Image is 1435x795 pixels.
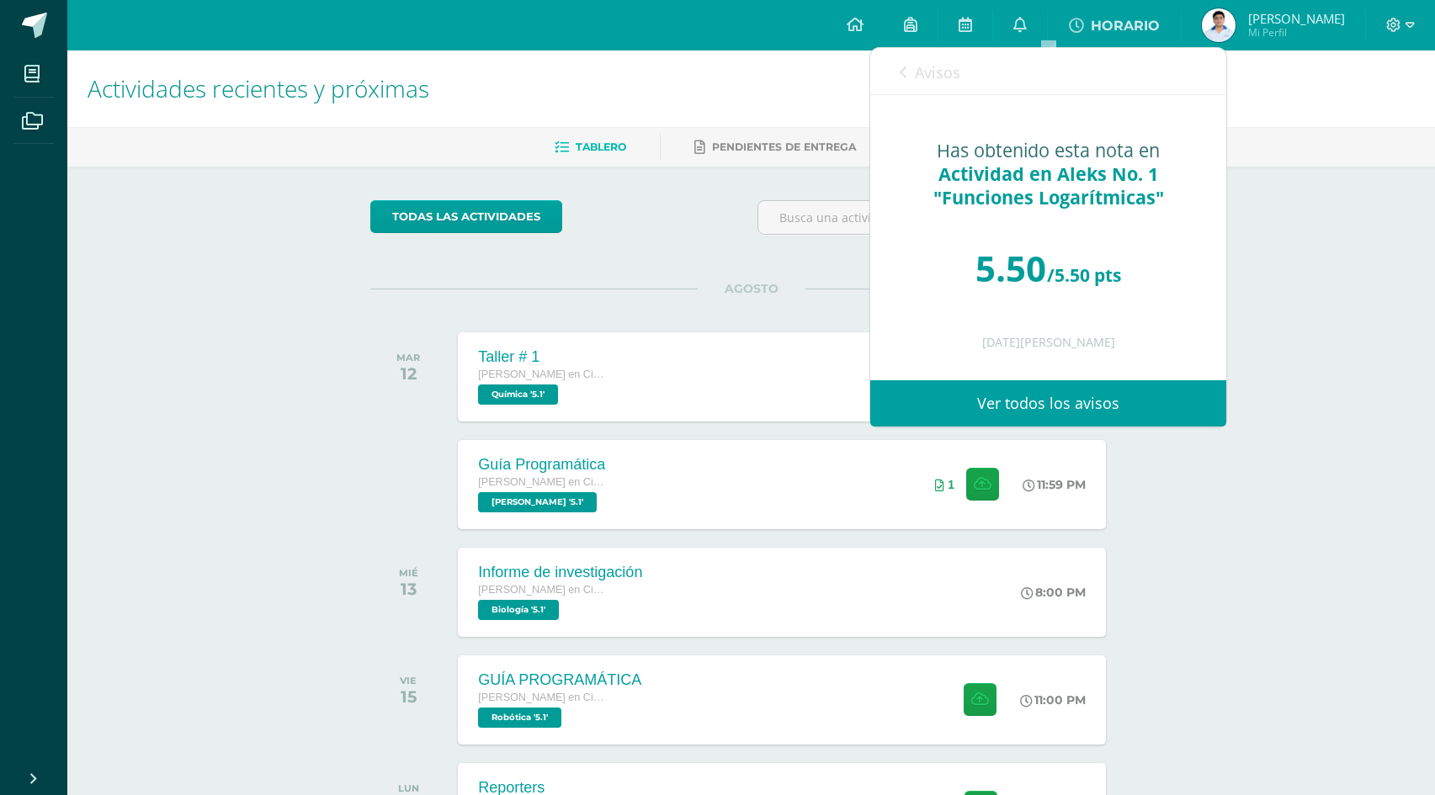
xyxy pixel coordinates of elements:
[904,336,1193,350] div: [DATE][PERSON_NAME]
[1021,585,1086,600] div: 8:00 PM
[399,567,418,579] div: MIÉ
[370,200,562,233] a: todas las Actividades
[396,352,420,363] div: MAR
[1047,263,1121,287] span: /5.50 pts
[396,363,420,384] div: 12
[398,782,419,794] div: LUN
[694,134,856,161] a: Pendientes de entrega
[478,476,604,488] span: [PERSON_NAME] en Ciencias y Letras
[400,686,417,707] div: 15
[1202,8,1236,42] img: e975b94b90a74fab4a6aee76613f58dc.png
[1248,25,1345,40] span: Mi Perfil
[948,478,954,491] span: 1
[904,139,1193,209] div: Has obtenido esta nota en
[1020,692,1086,708] div: 11:00 PM
[478,384,558,405] span: Química '5.1'
[478,456,605,474] div: Guía Programática
[915,62,960,82] span: Avisos
[576,140,626,153] span: Tablero
[478,564,642,581] div: Informe de investigación
[555,134,626,161] a: Tablero
[478,671,641,689] div: GUÍA PROGRAMÁTICA
[478,368,604,380] span: [PERSON_NAME] en Ciencias y Letras
[88,72,429,104] span: Actividades recientes y próximas
[698,281,805,296] span: AGOSTO
[400,675,417,686] div: VIE
[478,692,604,703] span: [PERSON_NAME] en Ciencias y Letras
[935,478,954,491] div: Archivos entregados
[399,579,418,599] div: 13
[712,140,856,153] span: Pendientes de entrega
[758,201,1131,234] input: Busca una actividad próxima aquí...
[478,348,604,366] div: Taller # 1
[1091,18,1160,34] span: HORARIO
[478,708,561,728] span: Robótica '5.1'
[870,380,1226,427] a: Ver todos los avisos
[1248,10,1345,27] span: [PERSON_NAME]
[478,492,597,512] span: PEREL '5.1'
[478,600,559,620] span: Biología '5.1'
[1023,477,1086,492] div: 11:59 PM
[478,584,604,596] span: [PERSON_NAME] en Ciencias y Letras
[975,244,1046,292] span: 5.50
[933,162,1164,209] span: Actividad en Aleks No. 1 "Funciones Logarítmicas"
